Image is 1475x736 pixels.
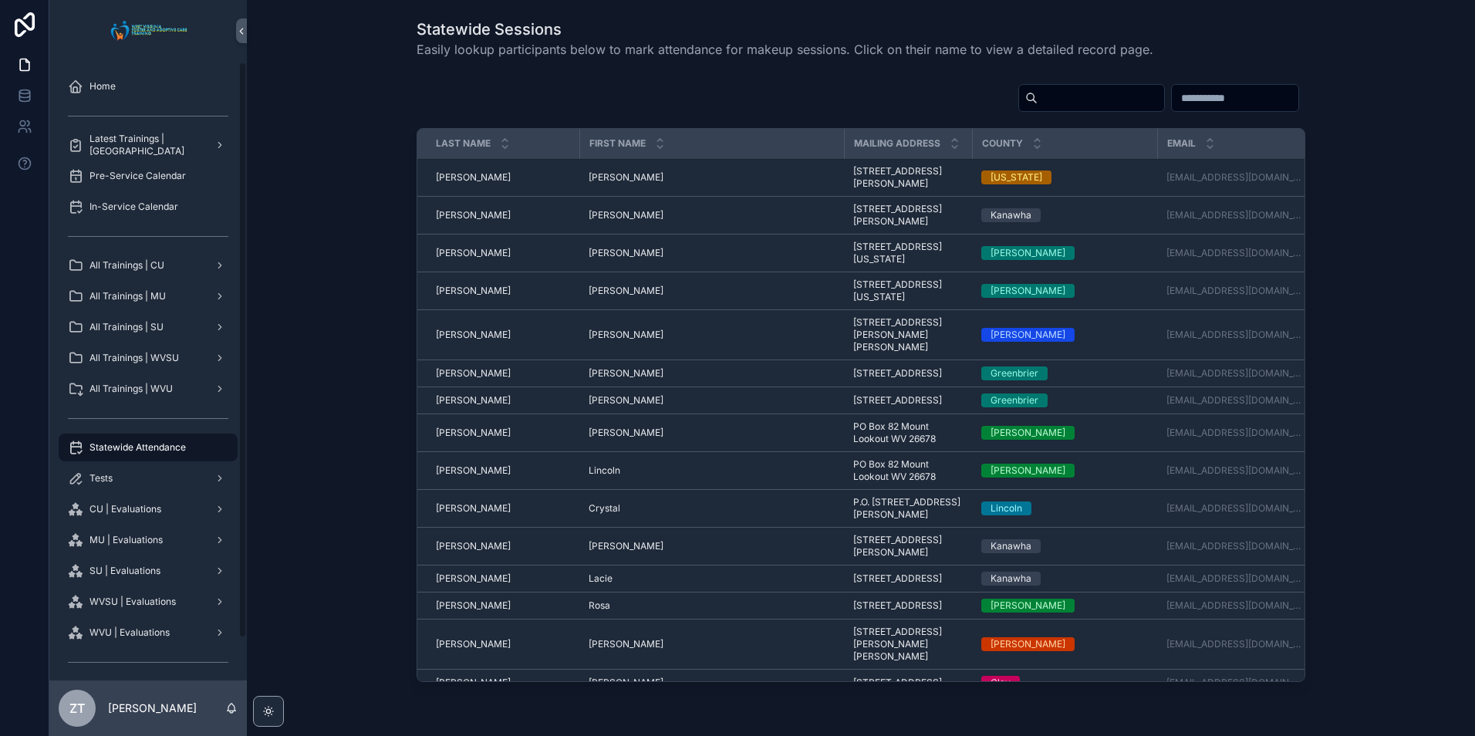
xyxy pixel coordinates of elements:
[991,539,1031,553] div: Kanawha
[853,677,942,689] span: [STREET_ADDRESS]
[589,427,663,439] span: [PERSON_NAME]
[436,464,511,477] span: [PERSON_NAME]
[981,676,1148,690] a: Clay
[89,170,186,182] span: Pre-Service Calendar
[436,171,570,184] a: [PERSON_NAME]
[991,284,1065,298] div: [PERSON_NAME]
[589,427,835,439] a: [PERSON_NAME]
[59,193,238,221] a: In-Service Calendar
[89,565,160,577] span: SU | Evaluations
[589,209,663,221] span: [PERSON_NAME]
[589,367,663,380] span: [PERSON_NAME]
[853,203,963,228] a: [STREET_ADDRESS][PERSON_NAME]
[589,540,835,552] a: [PERSON_NAME]
[589,638,663,650] span: [PERSON_NAME]
[89,626,170,639] span: WVU | Evaluations
[89,503,161,515] span: CU | Evaluations
[589,540,663,552] span: [PERSON_NAME]
[589,329,663,341] span: [PERSON_NAME]
[981,599,1148,613] a: [PERSON_NAME]
[1166,329,1305,341] a: [EMAIL_ADDRESS][DOMAIN_NAME]
[1166,677,1305,689] a: [EMAIL_ADDRESS][DOMAIN_NAME]
[436,171,511,184] span: [PERSON_NAME]
[1166,427,1305,439] a: [EMAIL_ADDRESS][DOMAIN_NAME]
[89,383,173,395] span: All Trainings | WVU
[981,393,1148,407] a: Greenbrier
[589,464,835,477] a: Lincoln
[981,426,1148,440] a: [PERSON_NAME]
[853,279,963,303] a: [STREET_ADDRESS][US_STATE]
[89,441,186,454] span: Statewide Attendance
[981,208,1148,222] a: Kanawha
[589,464,620,477] span: Lincoln
[981,170,1148,184] a: [US_STATE]
[436,427,570,439] a: [PERSON_NAME]
[436,209,511,221] span: [PERSON_NAME]
[589,677,835,689] a: [PERSON_NAME]
[436,427,511,439] span: [PERSON_NAME]
[436,572,511,585] span: [PERSON_NAME]
[991,328,1065,342] div: [PERSON_NAME]
[589,171,663,184] span: [PERSON_NAME]
[991,637,1065,651] div: [PERSON_NAME]
[89,321,164,333] span: All Trainings | SU
[853,394,942,407] span: [STREET_ADDRESS]
[1166,171,1305,184] a: [EMAIL_ADDRESS][DOMAIN_NAME]
[981,539,1148,553] a: Kanawha
[589,677,663,689] span: [PERSON_NAME]
[1166,285,1305,297] a: [EMAIL_ADDRESS][DOMAIN_NAME]
[49,62,247,680] div: scrollable content
[853,534,963,559] span: [STREET_ADDRESS][PERSON_NAME]
[436,247,511,259] span: [PERSON_NAME]
[589,137,646,150] span: First Name
[1166,540,1305,552] a: [EMAIL_ADDRESS][DOMAIN_NAME]
[1166,394,1305,407] a: [EMAIL_ADDRESS][DOMAIN_NAME]
[1166,367,1305,380] a: [EMAIL_ADDRESS][DOMAIN_NAME]
[981,501,1148,515] a: Lincoln
[853,496,963,521] a: P.O. [STREET_ADDRESS][PERSON_NAME]
[436,285,570,297] a: [PERSON_NAME]
[981,637,1148,651] a: [PERSON_NAME]
[59,464,238,492] a: Tests
[1166,247,1305,259] a: [EMAIL_ADDRESS][DOMAIN_NAME]
[89,80,116,93] span: Home
[991,599,1065,613] div: [PERSON_NAME]
[981,284,1148,298] a: [PERSON_NAME]
[59,588,238,616] a: WVSU | Evaluations
[436,367,570,380] a: [PERSON_NAME]
[59,131,238,159] a: Latest Trainings | [GEOGRAPHIC_DATA]
[853,241,963,265] a: [STREET_ADDRESS][US_STATE]
[589,502,835,515] a: Crystal
[589,367,835,380] a: [PERSON_NAME]
[589,638,835,650] a: [PERSON_NAME]
[436,329,511,341] span: [PERSON_NAME]
[59,557,238,585] a: SU | Evaluations
[589,394,835,407] a: [PERSON_NAME]
[59,282,238,310] a: All Trainings | MU
[991,393,1038,407] div: Greenbrier
[89,133,202,157] span: Latest Trainings | [GEOGRAPHIC_DATA]
[59,495,238,523] a: CU | Evaluations
[853,458,963,483] a: PO Box 82 Mount Lookout WV 26678
[436,540,570,552] a: [PERSON_NAME]
[436,394,511,407] span: [PERSON_NAME]
[981,366,1148,380] a: Greenbrier
[853,420,963,445] a: PO Box 82 Mount Lookout WV 26678
[981,464,1148,478] a: [PERSON_NAME]
[89,596,176,608] span: WVSU | Evaluations
[991,366,1038,380] div: Greenbrier
[436,285,511,297] span: [PERSON_NAME]
[853,599,942,612] span: [STREET_ADDRESS]
[1166,502,1305,515] a: [EMAIL_ADDRESS][DOMAIN_NAME]
[436,394,570,407] a: [PERSON_NAME]
[436,502,570,515] a: [PERSON_NAME]
[59,162,238,190] a: Pre-Service Calendar
[436,599,570,612] a: [PERSON_NAME]
[589,171,835,184] a: [PERSON_NAME]
[436,367,511,380] span: [PERSON_NAME]
[853,599,963,612] a: [STREET_ADDRESS]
